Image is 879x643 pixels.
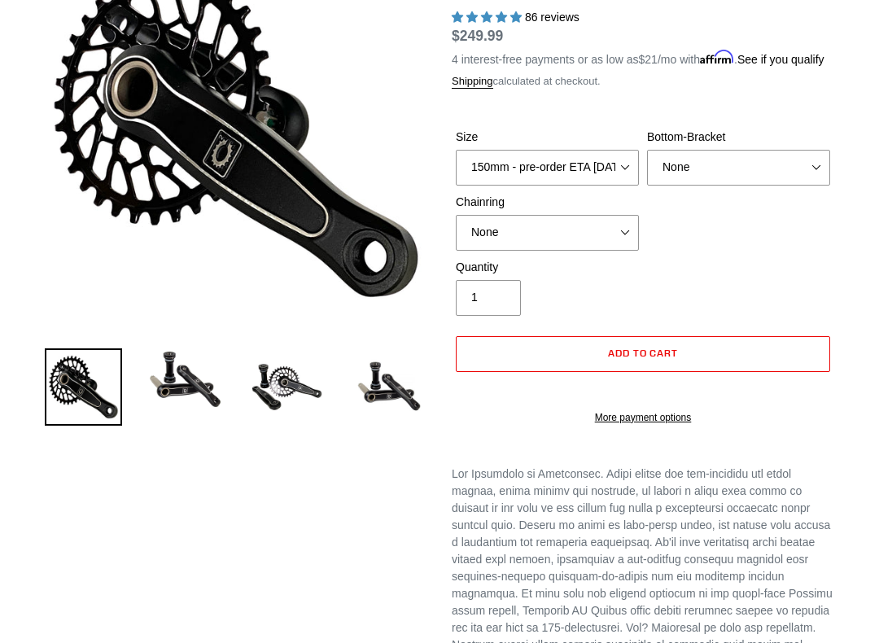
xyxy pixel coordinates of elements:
[700,50,734,64] span: Affirm
[525,11,579,24] span: 86 reviews
[639,53,658,66] span: $21
[647,129,830,146] label: Bottom-Bracket
[456,410,830,425] a: More payment options
[45,348,122,426] img: Load image into Gallery viewer, Canfield Bikes AM Cranks
[456,129,639,146] label: Size
[350,348,427,426] img: Load image into Gallery viewer, CANFIELD-AM_DH-CRANKS
[452,11,525,24] span: 4.97 stars
[456,336,830,372] button: Add to cart
[737,53,824,66] a: See if you qualify - Learn more about Affirm Financing (opens in modal)
[452,28,503,44] span: $249.99
[248,348,326,426] img: Load image into Gallery viewer, Canfield Bikes AM Cranks
[608,347,679,359] span: Add to cart
[456,259,639,276] label: Quantity
[452,73,834,90] div: calculated at checkout.
[452,47,824,68] p: 4 interest-free payments or as low as /mo with .
[452,75,493,89] a: Shipping
[456,194,639,211] label: Chainring
[146,348,224,410] img: Load image into Gallery viewer, Canfield Cranks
